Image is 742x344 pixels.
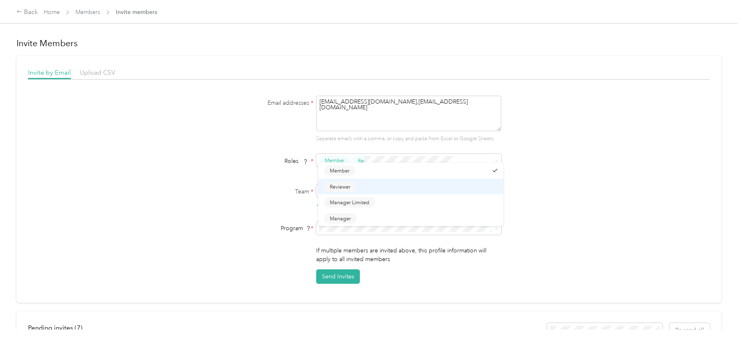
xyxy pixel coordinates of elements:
label: Team [210,187,313,196]
button: + Create team [316,200,358,210]
span: Roles [282,155,311,167]
h1: Invite Members [16,38,721,49]
span: ( 7 ) [75,324,82,332]
span: Invite by Email [28,68,71,76]
textarea: [EMAIL_ADDRESS][DOMAIN_NAME],[EMAIL_ADDRESS][DOMAIN_NAME] [316,96,501,131]
a: Members [75,9,100,16]
span: Manager Limited [330,199,369,206]
div: Program [210,224,313,233]
button: Manager [324,213,357,224]
button: Send Invites [316,269,360,284]
div: left-menu [28,323,88,337]
span: Member [330,167,350,174]
div: Back [16,7,38,17]
p: Separate emails with a comma, or copy and paste from Excel or Google Sheets. [316,135,501,143]
span: Upload CSV [80,68,115,76]
span: Reviewer [330,183,350,190]
div: info-bar [28,323,710,337]
button: Reviewer [352,156,391,165]
span: Member [325,157,345,164]
button: Member [319,156,350,166]
span: Pending invites [28,324,82,332]
button: Member [324,165,355,176]
button: Re-send all [669,323,710,337]
button: Manager Limited [324,197,375,207]
iframe: Everlance-gr Chat Button Frame [696,298,742,344]
span: Invite members [116,8,157,16]
p: If multiple members are invited above, this profile information will apply to all invited members [316,246,501,264]
span: Reviewer [358,157,378,164]
a: Home [44,9,60,16]
button: Reviewer [324,181,356,192]
span: Manager [330,214,351,222]
label: Email addresses [210,99,313,107]
div: Resend all invitations [547,323,710,337]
